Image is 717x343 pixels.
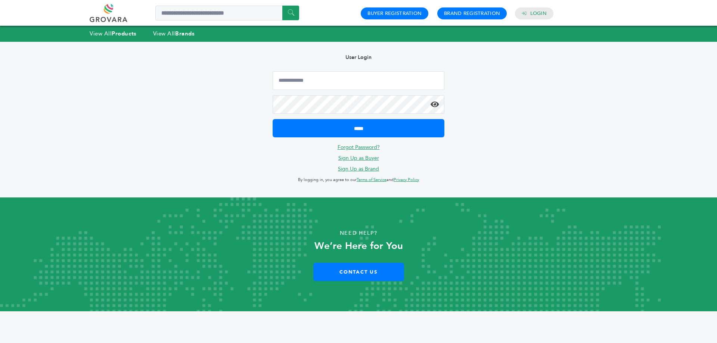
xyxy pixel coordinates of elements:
p: By logging in, you agree to our and [273,175,444,184]
a: Brand Registration [444,10,500,17]
strong: We’re Here for You [314,239,403,253]
input: Password [273,95,444,114]
a: View AllBrands [153,30,195,37]
a: Contact Us [313,263,404,281]
input: Search a product or brand... [155,6,299,21]
a: Privacy Policy [394,177,419,183]
a: Sign Up as Buyer [338,155,379,162]
a: View AllProducts [90,30,137,37]
a: Terms of Service [357,177,387,183]
b: User Login [345,54,372,61]
a: Buyer Registration [367,10,422,17]
a: Sign Up as Brand [338,165,379,172]
p: Need Help? [36,228,681,239]
a: Forgot Password? [338,144,380,151]
input: Email Address [273,71,444,90]
strong: Products [112,30,136,37]
a: Login [530,10,547,17]
strong: Brands [175,30,195,37]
